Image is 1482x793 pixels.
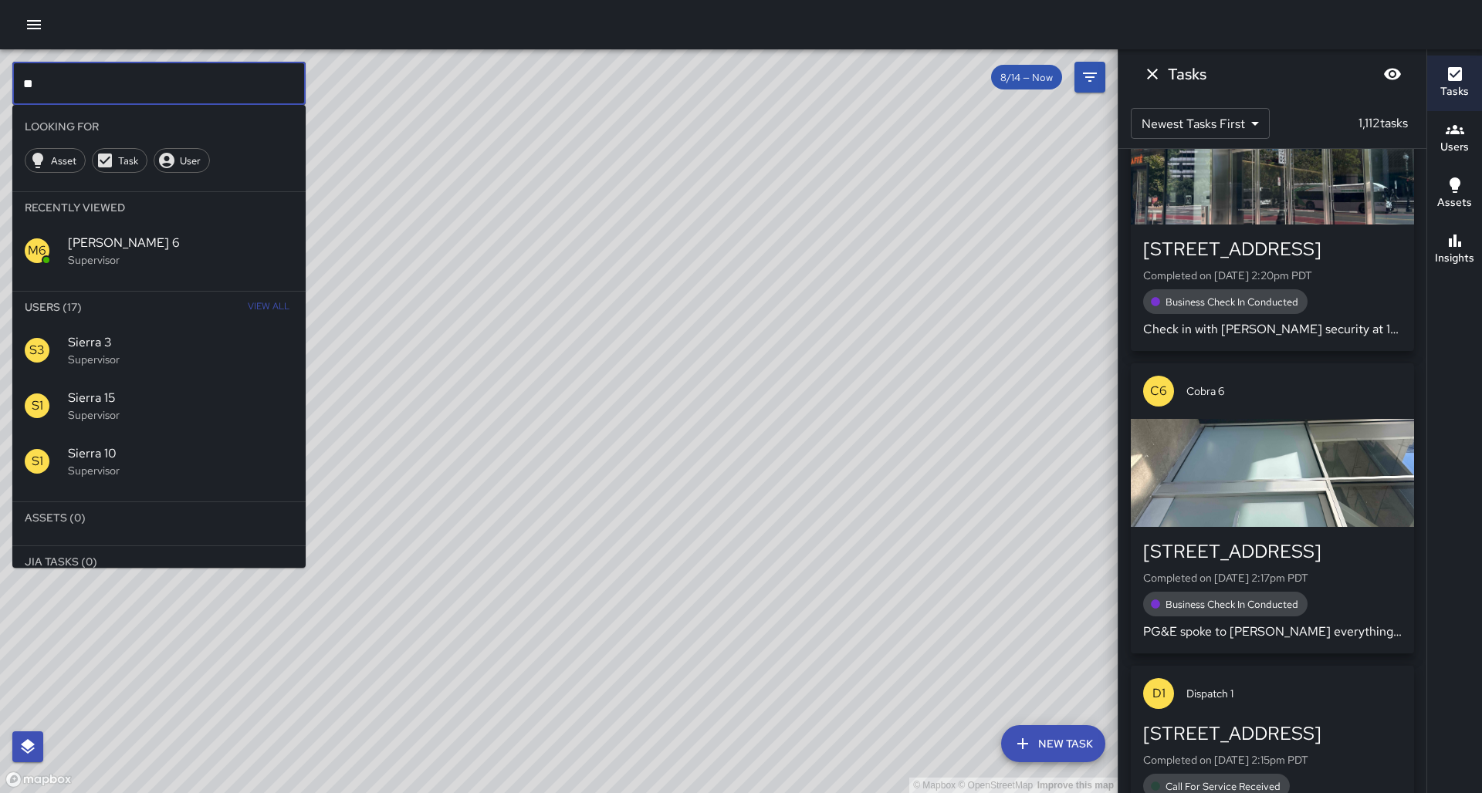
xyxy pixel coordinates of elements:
[68,352,293,367] p: Supervisor
[12,192,306,223] li: Recently Viewed
[1152,684,1166,703] p: D1
[1143,539,1402,564] div: [STREET_ADDRESS]
[1427,222,1482,278] button: Insights
[1352,114,1414,133] p: 1,112 tasks
[12,111,306,142] li: Looking For
[68,389,293,407] span: Sierra 15
[1131,61,1414,351] button: S2Sierra 2[STREET_ADDRESS]Completed on [DATE] 2:20pm PDTBusiness Check In ConductedCheck in with ...
[110,154,147,167] span: Task
[12,502,306,533] li: Assets (0)
[68,234,293,252] span: [PERSON_NAME] 6
[25,148,86,173] div: Asset
[1143,320,1402,339] p: Check in with [PERSON_NAME] security at 1100 building. No issues
[154,148,210,173] div: User
[991,71,1062,84] span: 8/14 — Now
[1143,752,1402,768] p: Completed on [DATE] 2:15pm PDT
[12,223,306,278] div: M6[PERSON_NAME] 6Supervisor
[1150,382,1167,400] p: C6
[244,292,293,322] button: View All
[32,396,43,415] p: S1
[68,463,293,478] p: Supervisor
[12,434,306,489] div: S1Sierra 10Supervisor
[1168,62,1206,86] h6: Tasks
[1435,250,1474,267] h6: Insights
[68,252,293,268] p: Supervisor
[1437,194,1472,211] h6: Assets
[1143,268,1402,283] p: Completed on [DATE] 2:20pm PDT
[29,341,45,359] p: S3
[171,154,209,167] span: User
[1427,56,1482,111] button: Tasks
[1143,721,1402,746] div: [STREET_ADDRESS]
[12,546,306,577] li: Jia Tasks (0)
[1186,383,1402,399] span: Cobra 6
[1156,780,1290,793] span: Call For Service Received
[68,407,293,423] p: Supervisor
[1143,623,1402,641] p: PG&E spoke to [PERSON_NAME] everything is ok [DATE].
[1131,363,1414,653] button: C6Cobra 6[STREET_ADDRESS]Completed on [DATE] 2:17pm PDTBusiness Check In ConductedPG&E spoke to [...
[68,444,293,463] span: Sierra 10
[1186,686,1402,701] span: Dispatch 1
[12,322,306,378] div: S3Sierra 3Supervisor
[1156,295,1308,309] span: Business Check In Conducted
[32,452,43,471] p: S1
[12,378,306,434] div: S1Sierra 15Supervisor
[42,154,85,167] span: Asset
[1001,725,1105,762] button: New Task
[248,295,289,319] span: View All
[1440,139,1469,156] h6: Users
[1131,108,1270,139] div: Newest Tasks First
[28,241,46,260] p: M6
[1143,237,1402,262] div: [STREET_ADDRESS]
[1074,62,1105,93] button: Filters
[1427,167,1482,222] button: Assets
[1427,111,1482,167] button: Users
[12,292,306,322] li: Users (17)
[1156,598,1308,611] span: Business Check In Conducted
[1440,83,1469,100] h6: Tasks
[1137,59,1168,89] button: Dismiss
[68,333,293,352] span: Sierra 3
[1143,570,1402,585] p: Completed on [DATE] 2:17pm PDT
[92,148,147,173] div: Task
[1377,59,1408,89] button: Blur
